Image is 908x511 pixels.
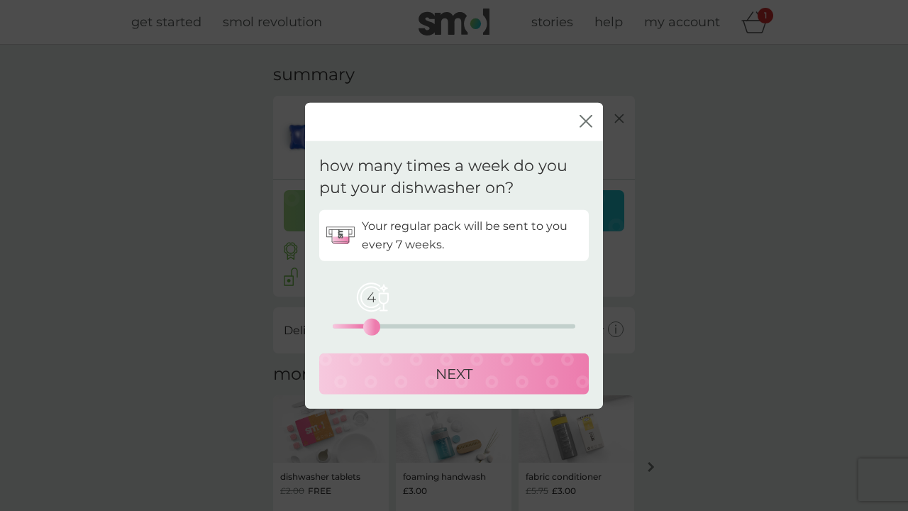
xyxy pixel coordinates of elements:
p: Your regular pack will be sent to you every 7 weeks. [362,217,582,253]
p: NEXT [436,362,472,385]
p: how many times a week do you put your dishwasher on? [319,155,589,199]
button: NEXT [319,353,589,394]
span: 4 [354,279,389,314]
button: close [580,114,592,129]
